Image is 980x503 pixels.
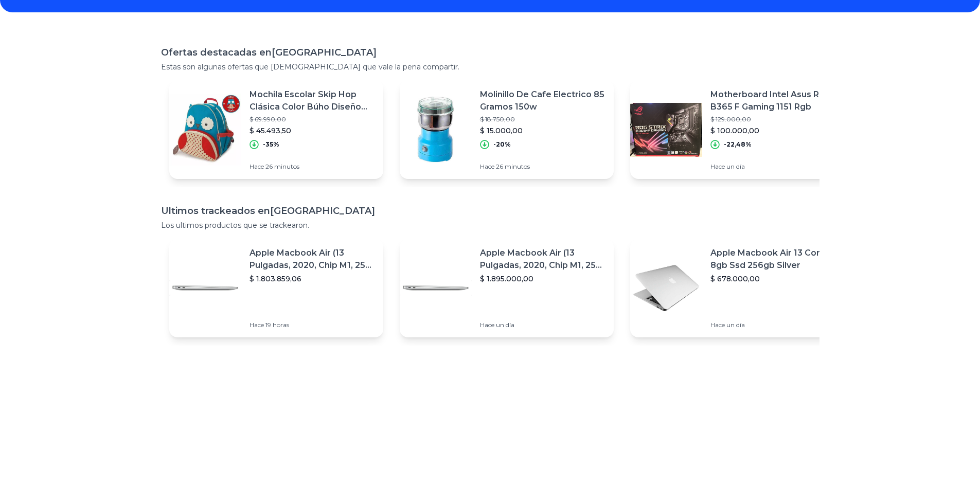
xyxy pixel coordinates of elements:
[710,125,836,136] p: $ 100.000,00
[250,125,375,136] p: $ 45.493,50
[724,140,752,149] p: -22,48%
[161,62,819,72] p: Estas son algunas ofertas que [DEMOGRAPHIC_DATA] que vale la pena compartir.
[250,247,375,272] p: Apple Macbook Air (13 Pulgadas, 2020, Chip M1, 256 Gb De Ssd, 8 Gb De Ram) - Plata
[493,140,511,149] p: -20%
[169,80,383,179] a: Featured imageMochila Escolar Skip Hop Clásica Color Búho Diseño Búho$ 69.990,00$ 45.493,50-35%Ha...
[710,115,836,123] p: $ 129.000,00
[400,94,472,166] img: Featured image
[710,274,836,284] p: $ 678.000,00
[630,94,702,166] img: Featured image
[161,220,819,230] p: Los ultimos productos que se trackearon.
[169,94,241,166] img: Featured image
[169,252,241,324] img: Featured image
[480,115,605,123] p: $ 18.750,00
[250,163,375,171] p: Hace 26 minutos
[400,252,472,324] img: Featured image
[161,45,819,60] h1: Ofertas destacadas en [GEOGRAPHIC_DATA]
[250,274,375,284] p: $ 1.803.859,06
[480,321,605,329] p: Hace un día
[710,163,836,171] p: Hace un día
[480,125,605,136] p: $ 15.000,00
[630,80,844,179] a: Featured imageMotherboard Intel Asus Rog B365 F Gaming 1151 Rgb$ 129.000,00$ 100.000,00-22,48%Hac...
[480,163,605,171] p: Hace 26 minutos
[400,239,614,337] a: Featured imageApple Macbook Air (13 Pulgadas, 2020, Chip M1, 256 Gb De Ssd, 8 Gb De Ram) - Plata$...
[263,140,279,149] p: -35%
[250,321,375,329] p: Hace 19 horas
[250,115,375,123] p: $ 69.990,00
[169,239,383,337] a: Featured imageApple Macbook Air (13 Pulgadas, 2020, Chip M1, 256 Gb De Ssd, 8 Gb De Ram) - Plata$...
[480,88,605,113] p: Molinillo De Cafe Electrico 85 Gramos 150w
[400,80,614,179] a: Featured imageMolinillo De Cafe Electrico 85 Gramos 150w$ 18.750,00$ 15.000,00-20%Hace 26 minutos
[480,274,605,284] p: $ 1.895.000,00
[710,247,836,272] p: Apple Macbook Air 13 Core I5 8gb Ssd 256gb Silver
[161,204,819,218] h1: Ultimos trackeados en [GEOGRAPHIC_DATA]
[630,252,702,324] img: Featured image
[480,247,605,272] p: Apple Macbook Air (13 Pulgadas, 2020, Chip M1, 256 Gb De Ssd, 8 Gb De Ram) - Plata
[710,88,836,113] p: Motherboard Intel Asus Rog B365 F Gaming 1151 Rgb
[250,88,375,113] p: Mochila Escolar Skip Hop Clásica Color Búho Diseño Búho
[710,321,836,329] p: Hace un día
[630,239,844,337] a: Featured imageApple Macbook Air 13 Core I5 8gb Ssd 256gb Silver$ 678.000,00Hace un día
